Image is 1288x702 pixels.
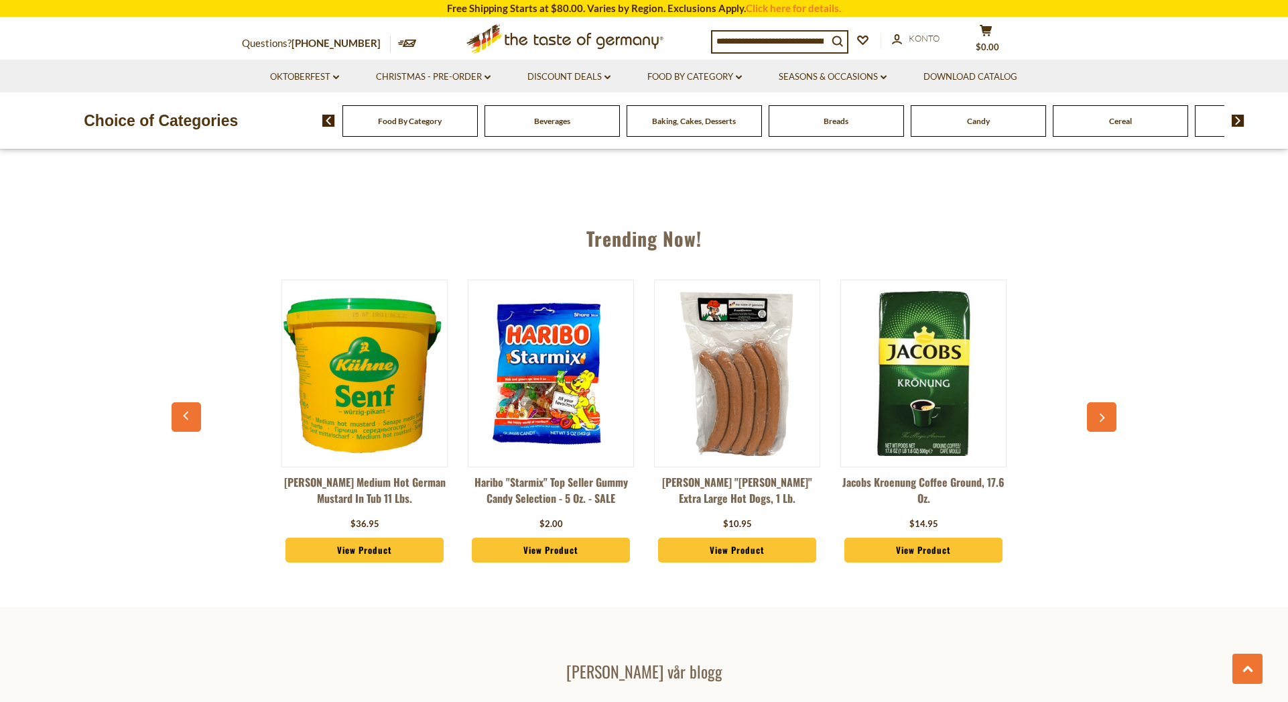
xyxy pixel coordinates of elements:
img: next arrow [1232,115,1244,127]
a: Breads [824,116,848,126]
a: [PHONE_NUMBER] [292,37,381,49]
a: Christmas - PRE-ORDER [376,70,491,84]
a: [PERSON_NAME] Medium Hot German Mustard in tub 11 lbs. [281,474,448,514]
img: Kuehne Medium Hot German Mustard in tub 11 lbs. [282,291,447,456]
a: View Product [658,538,816,563]
a: Seasons & Occasions [779,70,887,84]
a: View Product [285,538,444,563]
a: Konto [892,32,940,46]
img: Jacobs Kroenung Coffee Ground, 17.6 oz. [841,291,1006,456]
a: Cereal [1109,116,1132,126]
a: Food By Category [378,116,442,126]
a: Food By Category [647,70,742,84]
a: Haribo "Starmix" Top Seller Gummy Candy Selection - 5 oz. - SALE [468,474,634,514]
a: [PERSON_NAME] "[PERSON_NAME]" Extra Large Hot Dogs, 1 lb. [654,474,820,514]
img: previous arrow [322,115,335,127]
span: Konto [909,33,940,44]
a: Beverages [534,116,570,126]
a: Download Catalog [923,70,1017,84]
img: Binkert's [655,291,820,456]
a: Candy [967,116,990,126]
a: Discount Deals [527,70,610,84]
span: $0.00 [976,42,999,52]
a: Baking, Cakes, Desserts [652,116,736,126]
div: $10.95 [723,518,752,531]
button: $0.00 [966,24,1006,58]
a: Click here for details. [746,2,841,14]
div: $14.95 [909,518,938,531]
h3: [PERSON_NAME] vår blogg [242,661,1046,681]
a: View Product [844,538,1003,563]
a: Oktoberfest [270,70,339,84]
div: $36.95 [350,518,379,531]
div: $2.00 [539,518,563,531]
a: View Product [472,538,630,563]
a: Jacobs Kroenung Coffee Ground, 17.6 oz. [840,474,1007,514]
p: Questions? [242,35,391,52]
img: Haribo [468,291,633,456]
div: Trending Now! [178,208,1110,263]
